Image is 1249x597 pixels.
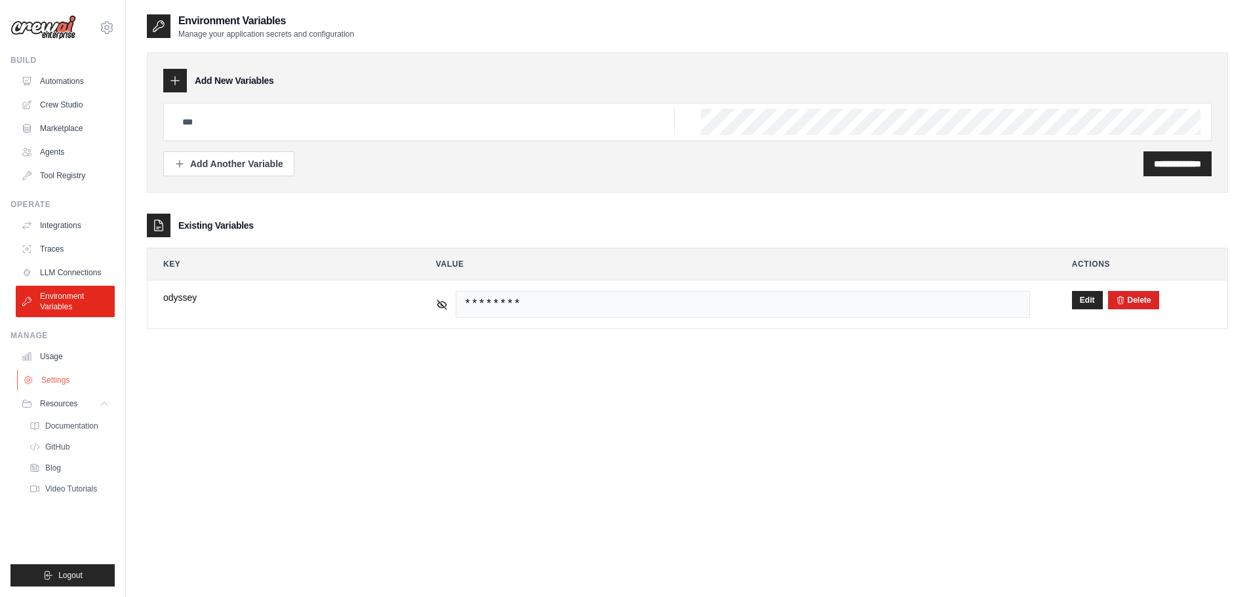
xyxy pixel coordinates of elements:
a: GitHub [24,438,115,456]
a: Tool Registry [16,165,115,186]
th: Actions [1056,248,1227,280]
h3: Existing Variables [178,219,254,232]
div: Add Another Variable [174,157,283,170]
span: Video Tutorials [45,484,97,494]
a: Settings [17,370,116,391]
span: odyssey [163,291,394,304]
span: Documentation [45,421,98,431]
div: Operate [10,199,115,210]
button: Add Another Variable [163,151,294,176]
a: LLM Connections [16,262,115,283]
a: Automations [16,71,115,92]
a: Usage [16,346,115,367]
button: Resources [16,393,115,414]
a: Environment Variables [16,286,115,317]
button: Delete [1116,295,1151,305]
span: Logout [58,570,83,581]
a: Agents [16,142,115,163]
img: Logo [10,15,76,40]
a: Blog [24,459,115,477]
a: Marketplace [16,118,115,139]
div: Manage [10,330,115,341]
a: Documentation [24,417,115,435]
span: GitHub [45,442,69,452]
div: Build [10,55,115,66]
th: Key [148,248,410,280]
button: Edit [1072,291,1103,309]
th: Value [420,248,1046,280]
span: Resources [40,398,77,409]
p: Manage your application secrets and configuration [178,29,354,39]
a: Video Tutorials [24,480,115,498]
a: Crew Studio [16,94,115,115]
h2: Environment Variables [178,13,354,29]
a: Integrations [16,215,115,236]
h3: Add New Variables [195,74,274,87]
span: Blog [45,463,61,473]
button: Logout [10,564,115,587]
a: Traces [16,239,115,260]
